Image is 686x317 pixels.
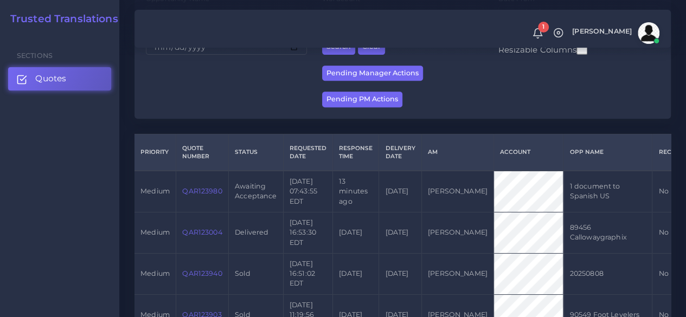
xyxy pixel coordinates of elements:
[652,253,677,294] td: No
[140,269,170,277] span: medium
[379,212,421,253] td: [DATE]
[563,134,652,171] th: Opp Name
[333,171,379,212] td: 13 minutes ago
[652,171,677,212] td: No
[421,171,493,212] td: [PERSON_NAME]
[333,134,379,171] th: Response Time
[140,187,170,195] span: medium
[228,134,283,171] th: Status
[652,212,677,253] td: No
[421,134,493,171] th: AM
[283,212,332,253] td: [DATE] 16:53:30 EDT
[322,66,423,81] button: Pending Manager Actions
[140,228,170,236] span: medium
[421,253,493,294] td: [PERSON_NAME]
[182,187,222,195] a: QAR123980
[538,22,549,33] span: 1
[322,92,402,107] button: Pending PM Actions
[379,134,421,171] th: Delivery Date
[283,171,332,212] td: [DATE] 07:43:55 EDT
[333,212,379,253] td: [DATE]
[17,51,53,60] span: Sections
[182,228,222,236] a: QAR123004
[176,134,229,171] th: Quote Number
[182,269,222,277] a: QAR123940
[3,13,118,25] a: Trusted Translations
[563,253,652,294] td: 20250808
[421,212,493,253] td: [PERSON_NAME]
[572,28,632,35] span: [PERSON_NAME]
[8,67,111,90] a: Quotes
[283,134,332,171] th: Requested Date
[228,253,283,294] td: Sold
[134,134,176,171] th: Priority
[652,134,677,171] th: REC
[567,22,663,44] a: [PERSON_NAME]avatar
[333,253,379,294] td: [DATE]
[493,134,563,171] th: Account
[638,22,659,44] img: avatar
[563,212,652,253] td: 89456 Callowaygraphix
[228,212,283,253] td: Delivered
[563,171,652,212] td: 1 document to Spanish US
[379,253,421,294] td: [DATE]
[379,171,421,212] td: [DATE]
[283,253,332,294] td: [DATE] 16:51:02 EDT
[228,171,283,212] td: Awaiting Acceptance
[35,73,66,85] span: Quotes
[528,28,547,39] a: 1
